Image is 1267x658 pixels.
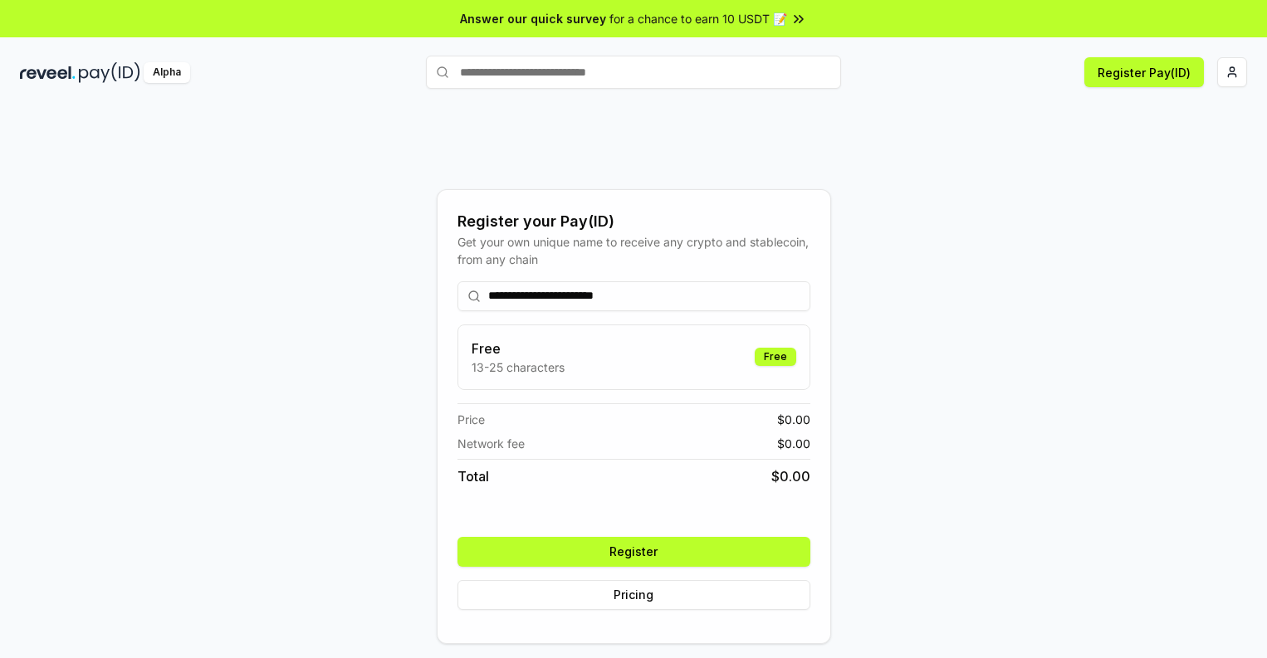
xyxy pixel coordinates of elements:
[460,10,606,27] span: Answer our quick survey
[457,537,810,567] button: Register
[144,62,190,83] div: Alpha
[777,411,810,428] span: $ 0.00
[755,348,796,366] div: Free
[20,62,76,83] img: reveel_dark
[457,435,525,452] span: Network fee
[457,210,810,233] div: Register your Pay(ID)
[472,339,565,358] h3: Free
[457,466,489,486] span: Total
[457,233,810,268] div: Get your own unique name to receive any crypto and stablecoin, from any chain
[777,435,810,452] span: $ 0.00
[1084,57,1204,87] button: Register Pay(ID)
[457,580,810,610] button: Pricing
[771,466,810,486] span: $ 0.00
[79,62,140,83] img: pay_id
[609,10,787,27] span: for a chance to earn 10 USDT 📝
[472,358,565,376] p: 13-25 characters
[457,411,485,428] span: Price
